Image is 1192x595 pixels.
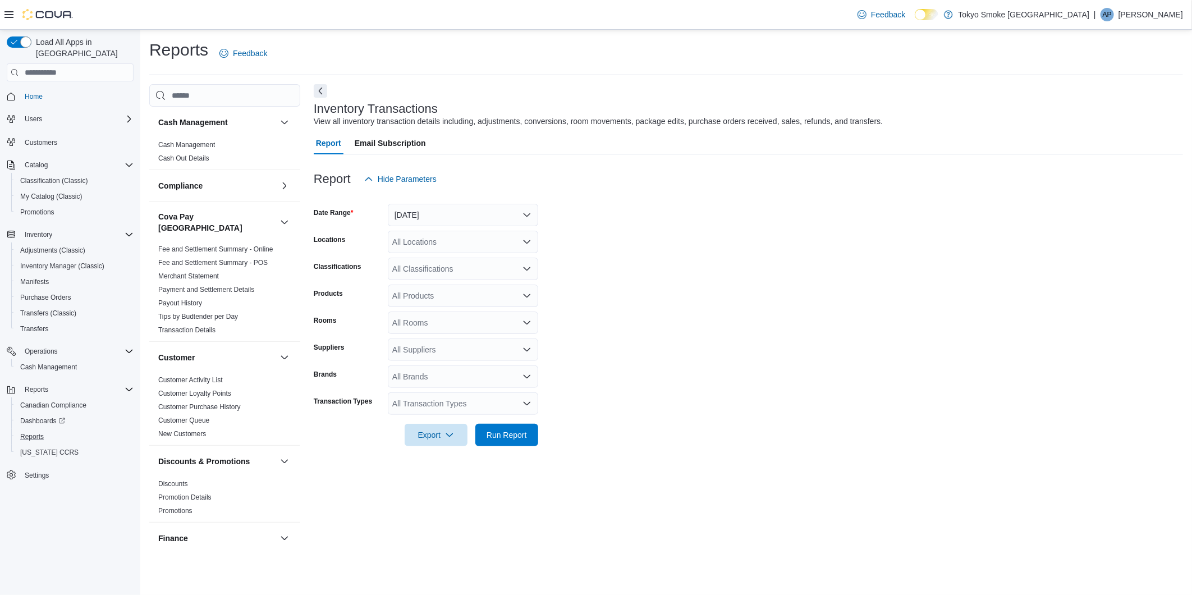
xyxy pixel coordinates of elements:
[16,430,134,443] span: Reports
[2,467,138,483] button: Settings
[1118,8,1183,21] p: [PERSON_NAME]
[16,399,91,412] a: Canadian Compliance
[522,345,531,354] button: Open list of options
[11,429,138,445] button: Reports
[7,84,134,512] nav: Complex example
[11,173,138,189] button: Classification (Classic)
[278,179,291,193] button: Compliance
[158,117,276,128] button: Cash Management
[158,326,216,334] a: Transaction Details
[16,414,134,428] span: Dashboards
[233,48,267,59] span: Feedback
[20,277,49,286] span: Manifests
[11,397,138,413] button: Canadian Compliance
[158,479,188,488] span: Discounts
[16,174,93,187] a: Classification (Classic)
[1094,8,1096,21] p: |
[405,424,467,446] button: Export
[158,180,276,191] button: Compliance
[158,430,206,438] a: New Customers
[314,235,346,244] label: Locations
[158,493,212,501] a: Promotion Details
[2,111,138,127] button: Users
[522,399,531,408] button: Open list of options
[158,312,238,321] span: Tips by Budtender per Day
[20,208,54,217] span: Promotions
[314,102,438,116] h3: Inventory Transactions
[11,204,138,220] button: Promotions
[522,264,531,273] button: Open list of options
[2,382,138,397] button: Reports
[16,205,134,219] span: Promotions
[522,291,531,300] button: Open list of options
[16,291,76,304] a: Purchase Orders
[158,533,188,544] h3: Finance
[158,402,241,411] span: Customer Purchase History
[1103,8,1112,21] span: AP
[20,363,77,372] span: Cash Management
[278,532,291,545] button: Finance
[20,158,52,172] button: Catalog
[149,138,300,170] div: Cash Management
[25,138,57,147] span: Customers
[16,259,134,273] span: Inventory Manager (Classic)
[20,90,47,103] a: Home
[25,230,52,239] span: Inventory
[149,477,300,522] div: Discounts & Promotions
[11,242,138,258] button: Adjustments (Classic)
[2,227,138,242] button: Inventory
[20,293,71,302] span: Purchase Orders
[16,430,48,443] a: Reports
[487,429,527,441] span: Run Report
[959,8,1090,21] p: Tokyo Smoke [GEOGRAPHIC_DATA]
[158,533,276,544] button: Finance
[158,389,231,398] span: Customer Loyalty Points
[31,36,134,59] span: Load All Apps in [GEOGRAPHIC_DATA]
[16,244,90,257] a: Adjustments (Classic)
[853,3,910,26] a: Feedback
[2,344,138,359] button: Operations
[314,397,372,406] label: Transaction Types
[20,192,82,201] span: My Catalog (Classic)
[16,174,134,187] span: Classification (Classic)
[158,245,273,253] a: Fee and Settlement Summary - Online
[158,117,228,128] h3: Cash Management
[314,370,337,379] label: Brands
[16,205,59,219] a: Promotions
[20,345,62,358] button: Operations
[25,347,58,356] span: Operations
[158,507,192,515] a: Promotions
[16,306,134,320] span: Transfers (Classic)
[11,274,138,290] button: Manifests
[20,309,76,318] span: Transfers (Classic)
[158,352,195,363] h3: Customer
[20,89,134,103] span: Home
[11,258,138,274] button: Inventory Manager (Classic)
[158,506,192,515] span: Promotions
[158,376,223,385] span: Customer Activity List
[158,299,202,308] span: Payout History
[360,168,441,190] button: Hide Parameters
[16,360,134,374] span: Cash Management
[25,471,49,480] span: Settings
[158,403,241,411] a: Customer Purchase History
[20,345,134,358] span: Operations
[20,448,79,457] span: [US_STATE] CCRS
[158,326,216,335] span: Transaction Details
[158,390,231,397] a: Customer Loyalty Points
[16,291,134,304] span: Purchase Orders
[314,172,351,186] h3: Report
[20,469,53,482] a: Settings
[475,424,538,446] button: Run Report
[158,211,276,234] h3: Cova Pay [GEOGRAPHIC_DATA]
[388,204,538,226] button: [DATE]
[158,272,219,281] span: Merchant Statement
[158,493,212,502] span: Promotion Details
[149,39,208,61] h1: Reports
[158,313,238,321] a: Tips by Budtender per Day
[20,112,134,126] span: Users
[11,413,138,429] a: Dashboards
[22,9,73,20] img: Cova
[158,154,209,162] a: Cash Out Details
[16,259,109,273] a: Inventory Manager (Classic)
